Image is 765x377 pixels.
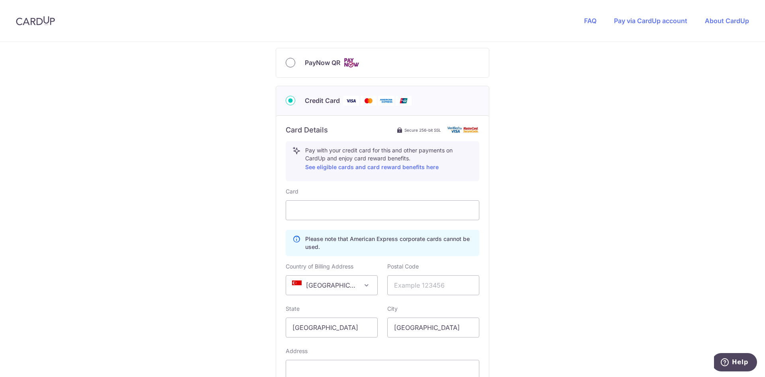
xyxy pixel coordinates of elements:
img: card secure [447,126,479,133]
h6: Card Details [286,125,328,135]
label: Country of Billing Address [286,263,353,270]
img: Union Pay [396,96,412,106]
label: City [387,305,398,313]
label: State [286,305,300,313]
label: Postal Code [387,263,419,270]
span: PayNow QR [305,58,340,67]
a: See eligible cards and card reward benefits here [305,164,439,170]
img: Cards logo [343,58,359,68]
a: FAQ [584,17,596,25]
iframe: Opens a widget where you can find more information [714,353,757,373]
a: About CardUp [705,17,749,25]
div: Credit Card Visa Mastercard American Express Union Pay [286,96,479,106]
span: Secure 256-bit SSL [404,127,441,133]
div: PayNow QR Cards logo [286,58,479,68]
iframe: Secure card payment input frame [292,205,473,215]
img: Mastercard [361,96,377,106]
span: Credit Card [305,96,340,105]
span: Singapore [286,276,377,295]
a: Pay via CardUp account [614,17,687,25]
label: Card [286,188,298,195]
img: CardUp [16,16,55,26]
img: American Express [378,96,394,106]
label: Address [286,347,308,355]
img: Visa [343,96,359,106]
p: Please note that American Express corporate cards cannot be used. [305,235,473,251]
input: Example 123456 [387,275,479,295]
p: Pay with your credit card for this and other payments on CardUp and enjoy card reward benefits. [305,146,473,172]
